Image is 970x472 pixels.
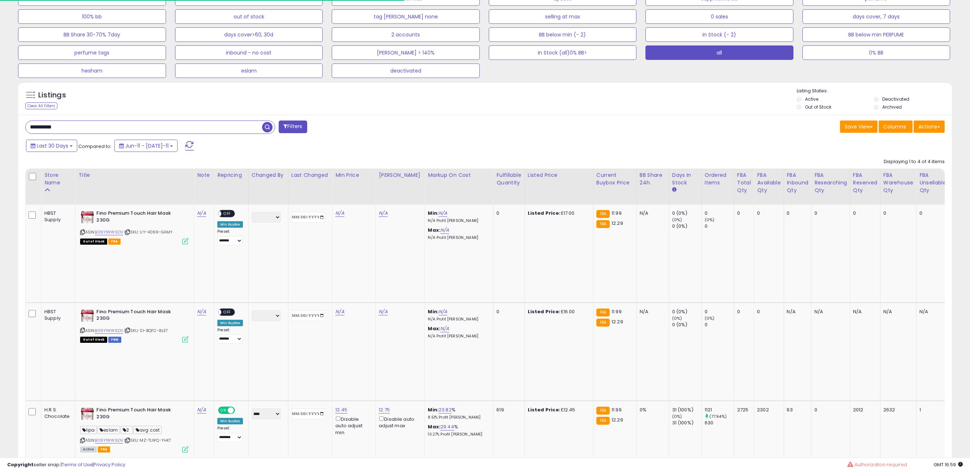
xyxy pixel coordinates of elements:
b: Max: [428,423,440,430]
div: Preset: [217,229,243,245]
a: N/A [439,210,447,217]
span: ON [219,407,228,414]
div: £17.00 [528,210,588,217]
div: 0 [814,407,844,413]
button: BB below min (- 2) [489,27,637,42]
small: (0%) [672,217,682,223]
p: N/A Profit [PERSON_NAME] [428,218,488,223]
div: 2302 [757,407,778,413]
small: FBA [596,220,610,228]
div: Min Price [335,171,373,179]
span: Jun-11 - [DATE]-11 [125,142,169,149]
div: Days In Stock [672,171,699,187]
small: (0%) [705,315,715,321]
div: Note [197,171,211,179]
span: FBA [98,446,110,453]
span: FBA [108,239,121,245]
label: Out of Stock [805,104,831,110]
div: Displaying 1 to 4 of 4 items [884,158,945,165]
button: Save View [840,121,878,133]
div: 0 [705,210,734,217]
span: All listings that are currently out of stock and unavailable for purchase on Amazon [80,239,107,245]
button: 0 sales [645,9,793,24]
div: HBST Supply [44,210,70,223]
button: In Stock (all)0% BB> [489,45,637,60]
button: BB below min PERFUME [802,27,951,42]
div: 0 [814,210,844,217]
b: Min: [428,210,439,217]
button: deactivated [332,64,480,78]
span: Columns [883,123,906,130]
div: FBA Total Qty [737,171,751,194]
a: 12.45 [335,406,347,414]
small: FBA [596,309,610,316]
a: N/A [335,210,344,217]
div: 0 [853,210,875,217]
div: ASIN: [80,407,188,452]
a: B06Y1WW5DV [95,437,123,443]
div: FBA Available Qty [757,171,780,194]
a: 12.75 [379,406,390,414]
th: CSV column name: cust_attr_1_Last Changed [288,169,332,205]
button: hesham [18,64,166,78]
a: B06Y1WW5DV [95,229,123,235]
small: FBA [596,210,610,218]
button: Filters [279,121,307,133]
button: 100% bb [18,9,166,24]
button: tag [PERSON_NAME] none [332,9,480,24]
div: Preset: [217,426,243,442]
div: ASIN: [80,210,188,244]
div: 1121 [705,407,734,413]
div: [PERSON_NAME] [379,171,422,179]
b: Min: [428,308,439,315]
div: 0 [705,223,734,230]
span: Compared to: [78,143,112,150]
span: All listings that are currently out of stock and unavailable for purchase on Amazon [80,337,107,343]
button: [PERSON_NAME] > 140% [332,45,480,60]
div: 0 [496,210,519,217]
small: FBA [596,407,610,415]
span: All listings currently available for purchase on Amazon [80,446,97,453]
span: | SKU: UY-4069-GAMY [124,229,173,235]
div: 0 [737,309,749,315]
img: 51HgJE2WgwL._SL40_.jpg [80,210,95,224]
small: Days In Stock. [672,187,677,193]
div: Last Changed [291,171,330,179]
p: N/A Profit [PERSON_NAME] [428,334,488,339]
span: 11.99 [612,308,622,315]
div: Disable auto adjust min [335,415,370,436]
label: Deactivated [882,96,909,102]
img: 51HgJE2WgwL._SL40_.jpg [80,407,95,421]
div: Current Buybox Price [596,171,634,187]
span: avg cost [134,426,162,434]
span: 2 [121,426,133,434]
span: lipa [80,426,97,434]
b: Fino Premium Touch Hair Mask 230G [96,407,184,422]
div: FBA Warehouse Qty [883,171,913,194]
div: £16.00 [528,309,588,315]
a: B06Y1WW5DV [95,328,123,334]
b: Max: [428,325,440,332]
div: Title [78,171,191,179]
div: % [428,407,488,420]
button: inbound - no cost [175,45,323,60]
span: OFF [234,407,245,414]
div: Win BuyBox [217,418,243,424]
button: perfume tags [18,45,166,60]
strong: Copyright [7,461,34,468]
div: FBA Unsellable Qty [919,171,946,194]
span: 12.29 [612,220,623,227]
div: 31 (100%) [672,420,701,426]
small: FBA [596,417,610,425]
div: BB Share 24h. [640,171,666,187]
button: Jun-11 - [DATE]-11 [114,140,178,152]
div: 0 (0%) [672,210,701,217]
a: 29.44 [440,423,454,431]
div: 2012 [853,407,875,413]
button: Last 30 Days [26,140,77,152]
span: | SKU: 0I-BQFC-8LE7 [124,328,168,333]
p: 10.27% Profit [PERSON_NAME] [428,432,488,437]
div: Disable auto adjust max [379,415,419,429]
button: 2 accounts [332,27,480,42]
div: FBA Researching Qty [814,171,847,194]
